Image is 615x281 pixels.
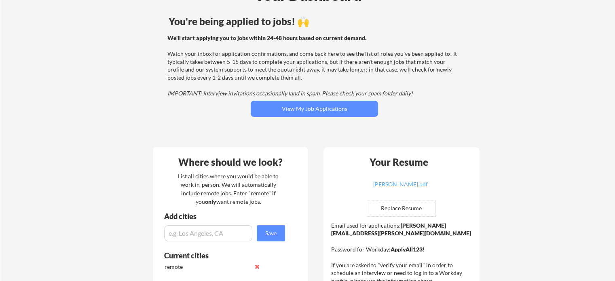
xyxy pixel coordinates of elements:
[155,157,306,167] div: Where should we look?
[352,182,448,187] div: [PERSON_NAME].pdf
[167,34,459,97] div: Watch your inbox for application confirmations, and come back here to see the list of roles you'v...
[173,172,284,206] div: List all cities where you would be able to work in-person. We will automatically include remote j...
[167,90,413,97] em: IMPORTANT: Interview invitations occasionally land in spam. Please check your spam folder daily!
[352,182,448,194] a: [PERSON_NAME].pdf
[205,198,216,205] strong: only
[359,157,439,167] div: Your Resume
[169,17,460,26] div: You're being applied to jobs! 🙌
[257,225,285,241] button: Save
[391,246,425,253] strong: ApplyAll123!
[165,263,250,271] div: remote
[167,34,366,41] strong: We'll start applying you to jobs within 24-48 hours based on current demand.
[331,222,471,237] strong: [PERSON_NAME][EMAIL_ADDRESS][PERSON_NAME][DOMAIN_NAME]
[251,101,378,117] button: View My Job Applications
[164,225,252,241] input: e.g. Los Angeles, CA
[164,213,287,220] div: Add cities
[164,252,276,259] div: Current cities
